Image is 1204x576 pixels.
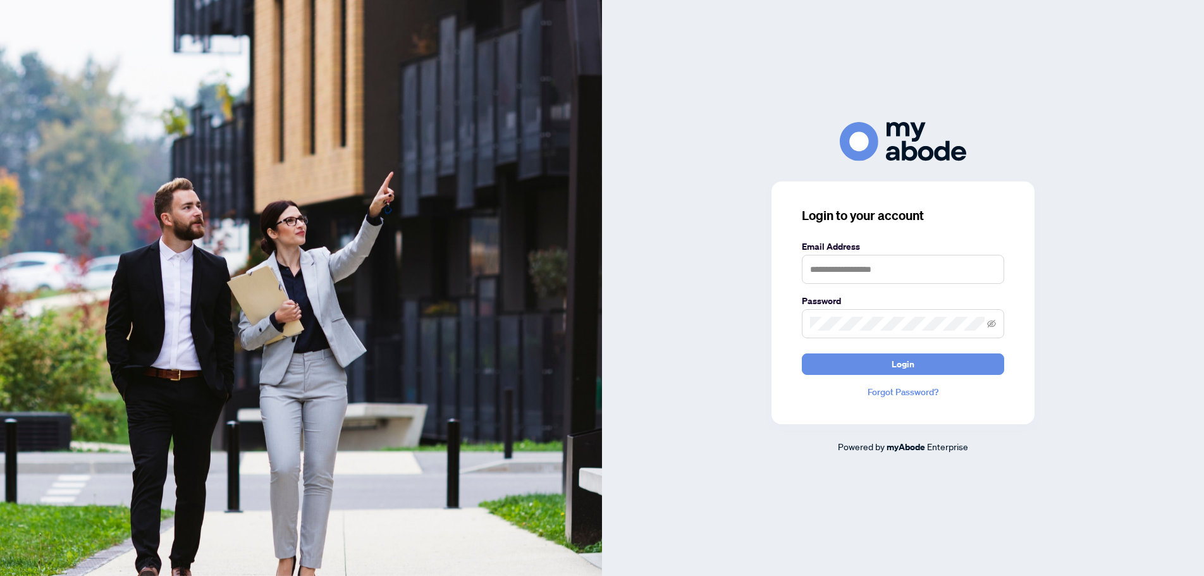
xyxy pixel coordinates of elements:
[802,353,1004,375] button: Login
[927,441,968,452] span: Enterprise
[892,354,914,374] span: Login
[887,440,925,454] a: myAbode
[987,319,996,328] span: eye-invisible
[802,240,1004,254] label: Email Address
[802,294,1004,308] label: Password
[802,385,1004,399] a: Forgot Password?
[840,122,966,161] img: ma-logo
[802,207,1004,224] h3: Login to your account
[838,441,885,452] span: Powered by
